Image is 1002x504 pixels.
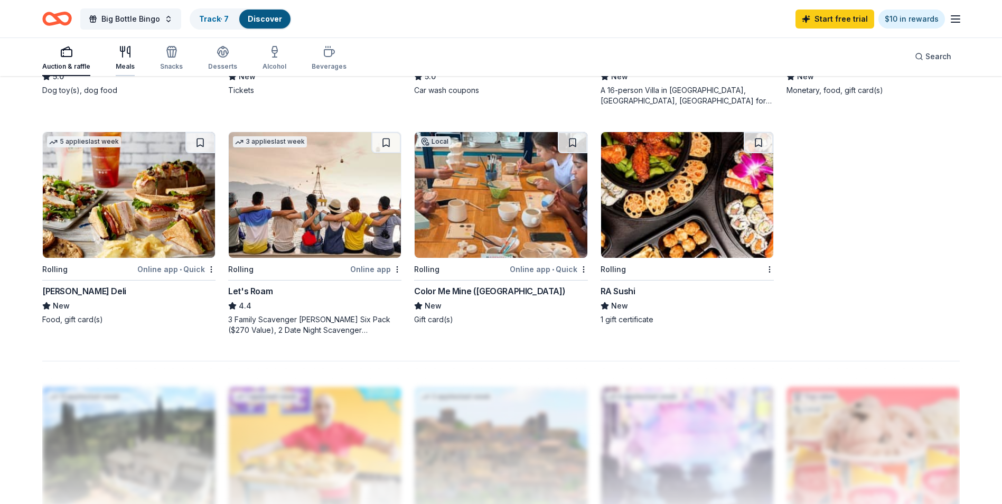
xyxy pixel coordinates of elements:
div: Gift card(s) [414,314,587,325]
div: Beverages [312,62,347,71]
span: New [611,300,628,312]
div: Meals [116,62,135,71]
a: Discover [248,14,282,23]
button: Desserts [208,41,237,76]
div: [PERSON_NAME] Deli [42,285,126,297]
a: $10 in rewards [878,10,945,29]
div: Rolling [42,263,68,276]
span: Search [925,50,951,63]
a: Image for McAlister's Deli5 applieslast weekRollingOnline app•Quick[PERSON_NAME] DeliNewFood, gif... [42,132,216,325]
img: Image for Color Me Mine (Houston) [415,132,587,258]
a: Image for Let's Roam3 applieslast weekRollingOnline appLet's Roam4.43 Family Scavenger [PERSON_NA... [228,132,401,335]
span: New [797,70,814,83]
button: Big Bottle Bingo [80,8,181,30]
div: Car wash coupons [414,85,587,96]
div: Online app [350,263,401,276]
button: Meals [116,41,135,76]
span: • [180,265,182,274]
div: Food, gift card(s) [42,314,216,325]
span: 5.0 [425,70,436,83]
div: 3 Family Scavenger [PERSON_NAME] Six Pack ($270 Value), 2 Date Night Scavenger [PERSON_NAME] Two ... [228,314,401,335]
div: 5 applies last week [47,136,121,147]
span: New [425,300,442,312]
span: 4.4 [239,300,251,312]
span: 5.0 [53,70,64,83]
div: Desserts [208,62,237,71]
span: • [552,265,554,274]
a: Track· 7 [199,14,229,23]
div: Let's Roam [228,285,273,297]
div: Rolling [601,263,626,276]
img: Image for Let's Roam [229,132,401,258]
span: New [239,70,256,83]
div: Snacks [160,62,183,71]
div: Online app Quick [137,263,216,276]
div: RA Sushi [601,285,635,297]
div: Alcohol [263,62,286,71]
div: Dog toy(s), dog food [42,85,216,96]
span: New [611,70,628,83]
div: Rolling [414,263,439,276]
div: Monetary, food, gift card(s) [786,85,960,96]
a: Image for Color Me Mine (Houston)LocalRollingOnline app•QuickColor Me Mine ([GEOGRAPHIC_DATA])New... [414,132,587,325]
div: Online app Quick [510,263,588,276]
div: A 16-person Villa in [GEOGRAPHIC_DATA], [GEOGRAPHIC_DATA], [GEOGRAPHIC_DATA] for 7days/6nights (R... [601,85,774,106]
button: Auction & raffle [42,41,90,76]
div: Rolling [228,263,254,276]
button: Track· 7Discover [190,8,292,30]
div: Color Me Mine ([GEOGRAPHIC_DATA]) [414,285,565,297]
span: Big Bottle Bingo [101,13,160,25]
div: 1 gift certificate [601,314,774,325]
div: Tickets [228,85,401,96]
button: Snacks [160,41,183,76]
div: Local [419,136,451,147]
a: Home [42,6,72,31]
button: Search [906,46,960,67]
a: Image for RA SushiRollingRA SushiNew1 gift certificate [601,132,774,325]
button: Beverages [312,41,347,76]
a: Start free trial [795,10,874,29]
div: 3 applies last week [233,136,307,147]
img: Image for RA Sushi [601,132,773,258]
span: New [53,300,70,312]
img: Image for McAlister's Deli [43,132,215,258]
button: Alcohol [263,41,286,76]
div: Auction & raffle [42,62,90,71]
